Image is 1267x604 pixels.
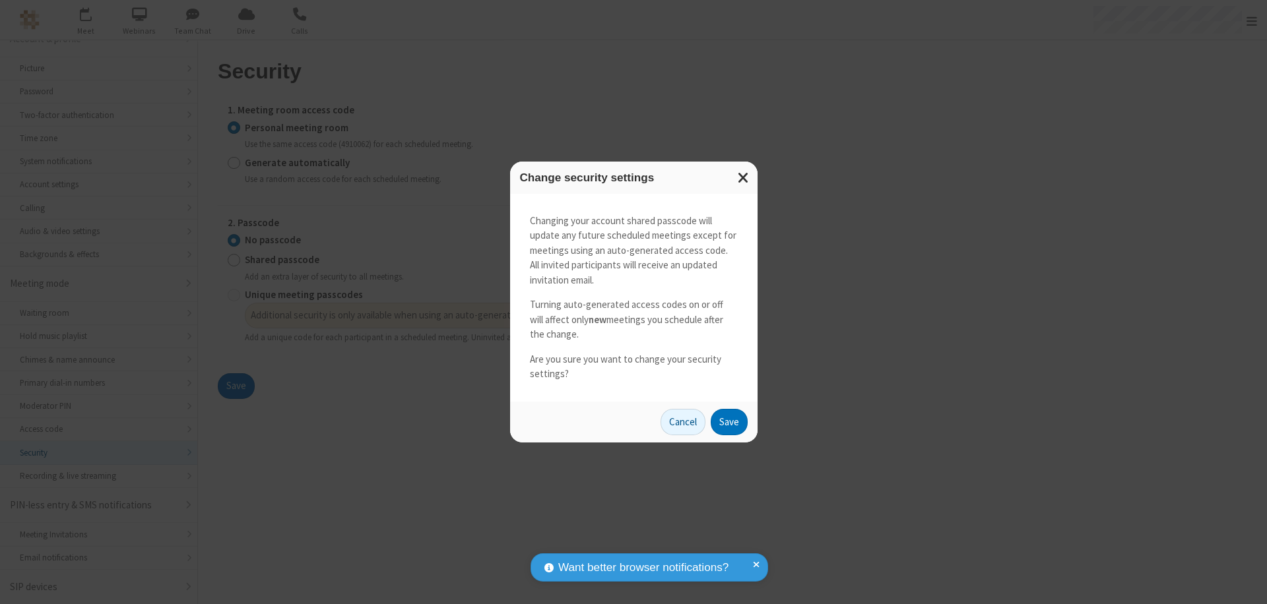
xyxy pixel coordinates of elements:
h3: Change security settings [520,171,748,184]
button: Save [711,409,748,435]
p: Turning auto-generated access codes on or off will affect only meetings you schedule after the ch... [530,297,738,342]
p: Changing your account shared passcode will update any future scheduled meetings except for meetin... [530,214,738,288]
p: Are you sure you want to change your security settings? [530,352,738,382]
button: Close modal [730,162,758,194]
strong: new [589,313,606,326]
button: Cancel [661,409,705,435]
span: Want better browser notifications? [558,559,729,576]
